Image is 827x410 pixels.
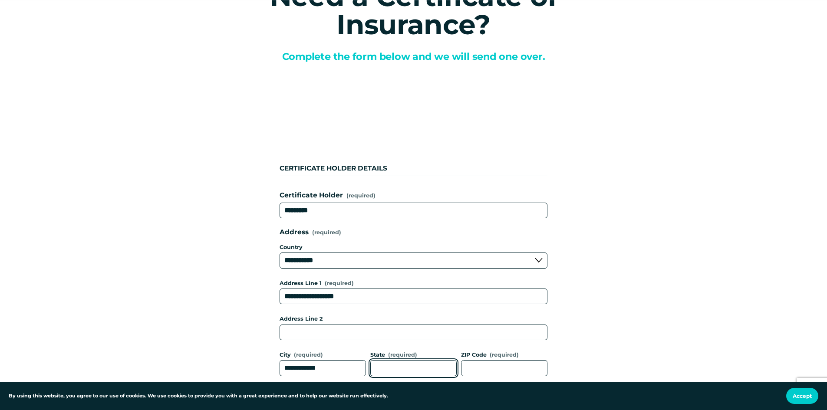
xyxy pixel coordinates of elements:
span: (required) [346,191,376,200]
input: City [280,360,366,376]
span: (required) [312,230,341,236]
input: Address Line 1 [280,289,547,305]
span: (required) [325,281,354,286]
span: Address [280,227,309,238]
div: Country [280,241,547,253]
div: ZIP Code [461,351,547,360]
button: Accept [786,388,818,404]
input: Address Line 2 [280,325,547,341]
span: Accept [793,393,812,399]
span: (required) [294,352,323,358]
span: Complete the form below and we will send one over. [282,50,545,62]
input: State [370,360,457,376]
div: CERTIFICATE HOLDER DETAILS [280,163,547,176]
div: City [280,351,366,360]
div: Address Line 1 [280,279,547,289]
span: (required) [388,352,417,358]
div: Address Line 2 [280,315,547,324]
input: ZIP Code [461,360,547,376]
span: Certificate Holder [280,190,343,201]
span: (required) [490,352,519,358]
div: State [370,351,457,360]
p: By using this website, you agree to our use of cookies. We use cookies to provide you with a grea... [9,392,388,400]
select: Country [280,253,547,269]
